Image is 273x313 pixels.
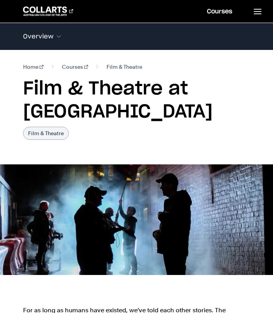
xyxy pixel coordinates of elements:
[23,28,250,45] button: Overview
[23,7,73,16] div: Go to homepage
[23,62,43,71] a: Home
[107,62,142,71] span: Film & Theatre
[23,33,53,40] span: Overview
[62,62,88,71] a: Courses
[23,78,250,124] h1: Film & Theatre at [GEOGRAPHIC_DATA]
[23,127,69,140] p: Film & Theatre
